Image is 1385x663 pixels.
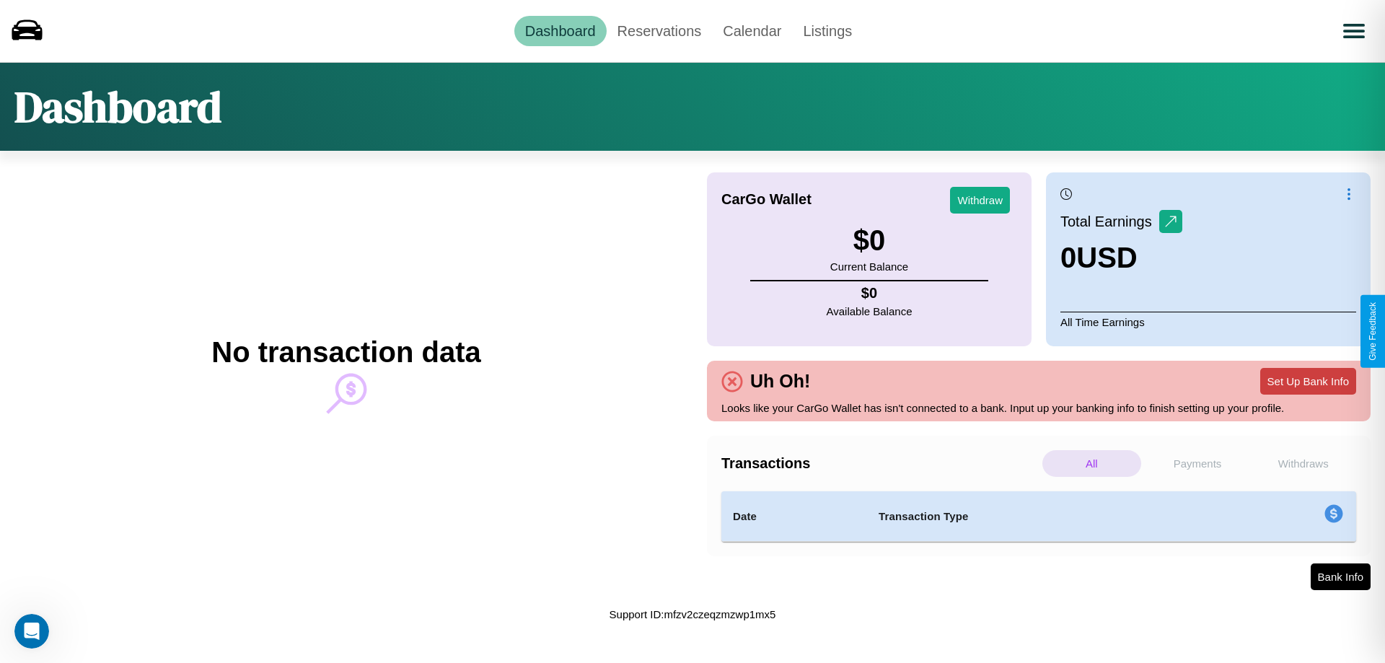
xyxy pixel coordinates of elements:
[950,187,1010,214] button: Withdraw
[1260,368,1356,395] button: Set Up Bank Info
[721,398,1356,418] p: Looks like your CarGo Wallet has isn't connected to a bank. Input up your banking info to finish ...
[1368,302,1378,361] div: Give Feedback
[743,371,817,392] h4: Uh Oh!
[830,257,908,276] p: Current Balance
[514,16,607,46] a: Dashboard
[1334,11,1374,51] button: Open menu
[1060,208,1159,234] p: Total Earnings
[607,16,713,46] a: Reservations
[733,508,856,525] h4: Date
[792,16,863,46] a: Listings
[830,224,908,257] h3: $ 0
[721,491,1356,542] table: simple table
[14,614,49,649] iframe: Intercom live chat
[1311,563,1371,590] button: Bank Info
[712,16,792,46] a: Calendar
[721,191,812,208] h4: CarGo Wallet
[1254,450,1353,477] p: Withdraws
[1148,450,1247,477] p: Payments
[879,508,1206,525] h4: Transaction Type
[1042,450,1141,477] p: All
[827,302,913,321] p: Available Balance
[14,77,221,136] h1: Dashboard
[610,605,776,624] p: Support ID: mfzv2czeqzmzwp1mx5
[1060,242,1182,274] h3: 0 USD
[1060,312,1356,332] p: All Time Earnings
[211,336,480,369] h2: No transaction data
[721,455,1039,472] h4: Transactions
[827,285,913,302] h4: $ 0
